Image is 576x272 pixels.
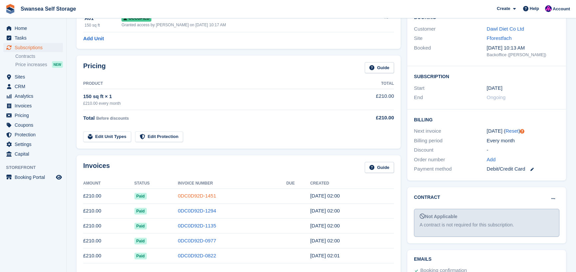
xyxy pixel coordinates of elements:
[15,24,55,33] span: Home
[5,4,15,14] img: stora-icon-8386f47178a22dfd0bd8f6a31ec36ba5ce8667c1dd55bd0f319d3a0aa187defe.svg
[414,257,559,262] h2: Emails
[83,218,134,233] td: £210.00
[121,22,362,28] div: Granted access by [PERSON_NAME] on [DATE] 10:17 AM
[487,94,506,100] span: Ongoing
[519,128,525,134] div: Tooltip anchor
[414,116,559,123] h2: Billing
[487,26,524,32] a: Dawl Diet Co Ltd
[487,127,560,135] div: [DATE] ( )
[134,178,178,189] th: Status
[83,204,134,218] td: £210.00
[83,115,95,121] span: Total
[83,233,134,248] td: £210.00
[346,78,394,89] th: Total
[310,193,340,199] time: 2025-08-31 01:00:26 UTC
[310,223,340,228] time: 2025-06-30 01:00:44 UTC
[15,111,55,120] span: Pricing
[310,253,340,258] time: 2025-04-30 01:01:00 UTC
[15,53,63,60] a: Contracts
[3,72,63,81] a: menu
[3,91,63,101] a: menu
[414,165,487,173] div: Payment method
[3,82,63,91] a: menu
[3,120,63,130] a: menu
[83,93,346,100] div: 150 sq ft × 1
[178,193,216,199] a: 0DC0D92D-1451
[286,178,310,189] th: Due
[420,213,554,220] div: Not Applicable
[3,43,63,52] a: menu
[3,140,63,149] a: menu
[178,238,216,243] a: 0DC0D92D-0977
[553,6,570,12] span: Account
[178,208,216,213] a: 0DC0D92D-1294
[3,130,63,139] a: menu
[85,22,121,28] div: 150 sq ft
[487,44,560,52] div: [DATE] 10:13 AM
[365,62,394,73] a: Guide
[15,72,55,81] span: Sites
[420,221,554,228] div: A contract is not required for this subscription.
[85,15,121,22] div: A01
[310,238,340,243] time: 2025-05-31 01:00:27 UTC
[55,173,63,181] a: Preview store
[3,33,63,43] a: menu
[487,84,502,92] time: 2024-12-31 01:00:00 UTC
[3,24,63,33] a: menu
[505,128,518,134] a: Reset
[487,156,496,164] a: Add
[487,146,560,154] div: -
[83,78,346,89] th: Product
[346,89,394,110] td: £210.00
[178,223,216,228] a: 0DC0D92D-1135
[96,116,129,121] span: Before discounts
[3,173,63,182] a: menu
[178,178,286,189] th: Invoice Number
[310,208,340,213] time: 2025-07-31 01:00:05 UTC
[15,101,55,110] span: Invoices
[135,131,183,142] a: Edit Protection
[15,130,55,139] span: Protection
[414,146,487,154] div: Discount
[487,35,512,41] a: Fforestfach
[134,253,147,259] span: Paid
[83,189,134,204] td: £210.00
[414,194,440,201] h2: Contract
[545,5,552,12] img: Donna Davies
[134,223,147,229] span: Paid
[3,101,63,110] a: menu
[15,173,55,182] span: Booking Portal
[530,5,539,12] span: Help
[414,35,487,42] div: Site
[414,94,487,101] div: End
[487,137,560,145] div: Every month
[487,52,560,58] div: Backoffice ([PERSON_NAME])
[497,5,510,12] span: Create
[414,25,487,33] div: Customer
[83,178,134,189] th: Amount
[178,253,216,258] a: 0DC0D92D-0822
[487,165,560,173] div: Debit/Credit Card
[15,82,55,91] span: CRM
[15,91,55,101] span: Analytics
[121,15,151,22] span: Occupied
[83,162,110,173] h2: Invoices
[414,84,487,92] div: Start
[134,238,147,244] span: Paid
[83,100,346,106] div: £210.00 every month
[134,208,147,214] span: Paid
[15,33,55,43] span: Tasks
[3,149,63,159] a: menu
[15,149,55,159] span: Capital
[414,156,487,164] div: Order number
[15,140,55,149] span: Settings
[365,162,394,173] a: Guide
[15,120,55,130] span: Coupons
[83,131,131,142] a: Edit Unit Types
[3,111,63,120] a: menu
[414,73,559,79] h2: Subscription
[346,114,394,122] div: £210.00
[83,35,104,43] a: Add Unit
[414,127,487,135] div: Next invoice
[15,62,47,68] span: Price increases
